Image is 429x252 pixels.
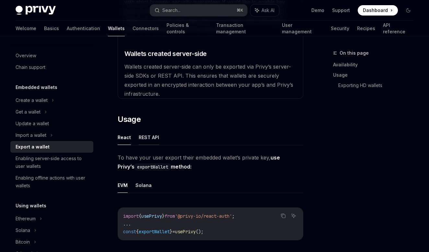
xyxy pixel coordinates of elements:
div: Chain support [16,63,45,71]
h5: Embedded wallets [16,83,57,91]
div: Ethereum [16,215,36,223]
span: ; [232,213,235,219]
div: Update a wallet [16,120,49,127]
button: REST API [139,130,159,145]
span: = [172,229,175,235]
a: Availability [333,60,419,70]
a: Demo [311,7,324,14]
a: Usage [333,70,419,80]
a: Update a wallet [10,118,93,129]
span: (); [196,229,203,235]
div: Enabling server-side access to user wallets [16,155,89,170]
span: Dashboard [363,7,388,14]
span: { [136,229,139,235]
code: exportWallet [134,163,171,170]
span: To have your user export their embedded wallet’s private key, [118,153,303,171]
span: usePrivy [175,229,196,235]
div: Bitcoin [16,238,30,246]
a: Security [331,21,349,36]
span: Usage [118,114,141,125]
button: Copy the contents from the code block [279,212,287,220]
button: Search...⌘K [150,5,248,16]
div: Enabling offline actions with user wallets [16,174,89,190]
a: Enabling offline actions with user wallets [10,172,93,192]
a: API reference [383,21,413,36]
span: On this page [340,49,369,57]
div: Export a wallet [16,143,50,151]
a: Chain support [10,61,93,73]
a: Policies & controls [167,21,208,36]
a: Authentication [67,21,100,36]
div: Create a wallet [16,96,48,104]
span: } [162,213,165,219]
a: User management [282,21,323,36]
span: Ask AI [261,7,274,14]
a: Transaction management [216,21,274,36]
div: Import a wallet [16,131,46,139]
button: Ask AI [250,5,279,16]
a: Basics [44,21,59,36]
div: Overview [16,52,36,60]
span: '@privy-io/react-auth' [175,213,232,219]
a: Wallets [108,21,125,36]
a: Recipes [357,21,375,36]
button: React [118,130,131,145]
span: from [165,213,175,219]
button: Ask AI [289,212,298,220]
button: EVM [118,178,128,193]
a: Welcome [16,21,36,36]
span: ⌘ K [237,8,243,13]
a: Connectors [133,21,159,36]
span: import [123,213,139,219]
span: } [170,229,172,235]
img: dark logo [16,6,56,15]
span: usePrivy [141,213,162,219]
div: Search... [162,6,180,14]
button: Solana [135,178,152,193]
a: Dashboard [358,5,398,16]
a: Overview [10,50,93,61]
span: { [139,213,141,219]
span: exportWallet [139,229,170,235]
button: Toggle dark mode [403,5,413,16]
a: Enabling server-side access to user wallets [10,153,93,172]
h5: Using wallets [16,202,46,210]
div: Solana [16,226,30,234]
a: Exporting HD wallets [338,80,419,91]
a: Support [332,7,350,14]
span: const [123,229,136,235]
span: Wallets created server-side [124,49,207,58]
div: Get a wallet [16,108,41,116]
a: Export a wallet [10,141,93,153]
span: ... [123,221,131,227]
span: Wallets created server-side can only be exported via Privy’s server-side SDKs or REST API. This e... [124,63,293,97]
